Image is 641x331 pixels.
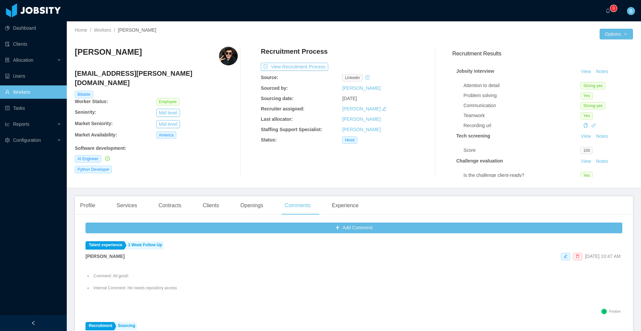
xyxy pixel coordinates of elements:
span: / [114,27,115,33]
span: Strong-yes [581,82,605,89]
button: Notes [593,157,611,165]
i: icon: copy [583,123,588,128]
span: [DATE] [342,96,357,101]
span: [PERSON_NAME] [118,27,156,33]
span: Employee [156,98,179,105]
button: Mid level [156,109,180,117]
button: Mid level [156,120,180,128]
b: Last allocator: [261,116,293,122]
span: Billable [75,91,93,98]
i: icon: history [365,75,370,80]
h3: Recruitment Results [452,49,633,58]
span: Strong-yes [581,102,605,109]
span: Allocation [13,57,33,63]
span: Yes [581,112,593,119]
b: Seniority: [75,109,96,115]
div: Comments [279,196,316,215]
span: B [629,7,632,15]
b: Software development : [75,145,126,151]
span: linkedin [342,74,363,81]
a: icon: robotUsers [5,69,61,83]
div: Problem solving [463,92,581,99]
div: Openings [235,196,269,215]
span: Python Developer [75,166,112,173]
strong: [PERSON_NAME] [85,254,125,259]
img: 7077f40f-cc67-4bac-82db-6f86b8541bf2_68824eef92a67-400w.png [219,47,238,65]
a: Recruitment [85,322,114,330]
span: Configuration [13,137,41,143]
strong: Challenge evaluation [456,158,503,163]
div: Teamwork [463,112,581,119]
a: [PERSON_NAME] [342,106,381,111]
i: icon: setting [5,138,10,142]
a: View [579,133,593,139]
span: America [156,131,176,139]
a: Talent experience [85,241,124,250]
span: Positive [609,310,621,313]
a: icon: userWorkers [5,85,61,99]
li: Comment: All good! [92,273,177,279]
span: AI Engineer [75,155,101,162]
button: icon: plusAdd Comment [85,223,622,233]
span: / [90,27,91,33]
b: Market Seniority: [75,121,113,126]
a: Workers [94,27,111,33]
strong: Tech screening [456,133,490,138]
i: icon: bell [606,8,610,13]
button: Optionsicon: down [600,29,633,39]
span: 100 [581,147,593,154]
h3: [PERSON_NAME] [75,47,142,57]
div: Score [463,147,581,154]
i: icon: check-circle [105,156,110,161]
i: icon: edit [564,254,568,258]
i: icon: line-chart [5,122,10,126]
a: icon: auditClients [5,37,61,51]
button: Notes [593,68,611,76]
a: Home [75,27,87,33]
b: Recruiter assigned: [261,106,304,111]
b: Status: [261,137,276,142]
a: 1 Week Follow Up [125,241,164,250]
span: Yes [581,172,593,179]
b: Market Availability: [75,132,117,137]
h4: [EMAIL_ADDRESS][PERSON_NAME][DOMAIN_NAME] [75,69,238,87]
span: Yes [581,92,593,99]
div: Attention to detail [463,82,581,89]
div: Is the challenge client-ready? [463,172,581,179]
a: View [579,158,593,164]
span: Hired [342,136,357,144]
strong: Jobsity interview [456,68,494,74]
div: Contracts [153,196,187,215]
span: Reports [13,121,29,127]
a: [PERSON_NAME] [342,85,381,91]
i: icon: solution [5,58,10,62]
div: Profile [75,196,100,215]
div: Experience [327,196,364,215]
a: [PERSON_NAME] [342,127,381,132]
h4: Recruitment Process [261,47,328,56]
a: View [579,69,593,74]
div: Communication [463,102,581,109]
b: Worker Status: [75,99,108,104]
a: [PERSON_NAME] [342,116,381,122]
li: Internal Comment: He needs repository access [92,285,177,291]
sup: 0 [610,5,617,12]
b: Sourcing date: [261,96,293,101]
span: [DATE] 10:47 AM [585,254,621,259]
a: icon: profileTasks [5,101,61,115]
a: icon: exportView Recruitment Process [261,64,328,69]
div: Services [111,196,142,215]
a: icon: check-circle [104,156,110,161]
div: Clients [197,196,224,215]
b: Staffing Support Specialist: [261,127,322,132]
a: icon: pie-chartDashboard [5,21,61,35]
div: Copy [583,122,588,129]
div: Recording url [463,122,581,129]
b: Sourced by: [261,85,288,91]
b: Source: [261,75,278,80]
button: Notes [593,132,611,140]
i: icon: delete [576,254,580,258]
a: Sourcing [115,322,137,330]
a: icon: link [591,123,596,128]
